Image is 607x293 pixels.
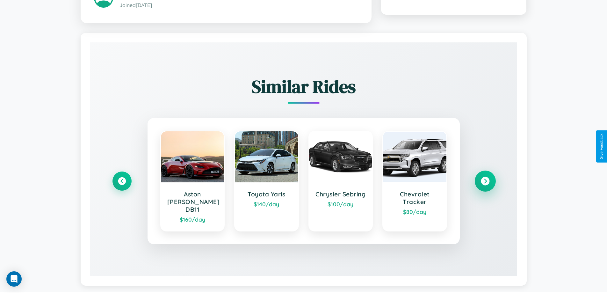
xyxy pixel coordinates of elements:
[167,190,218,213] h3: Aston [PERSON_NAME] DB11
[382,131,447,231] a: Chevrolet Tracker$80/day
[389,208,440,215] div: $ 80 /day
[315,201,366,208] div: $ 100 /day
[6,271,22,287] div: Open Intercom Messenger
[241,190,292,198] h3: Toyota Yaris
[308,131,373,231] a: Chrysler Sebring$100/day
[599,134,604,159] div: Give Feedback
[167,216,218,223] div: $ 160 /day
[315,190,366,198] h3: Chrysler Sebring
[119,1,358,10] p: Joined [DATE]
[234,131,299,231] a: Toyota Yaris$140/day
[241,201,292,208] div: $ 140 /day
[160,131,225,231] a: Aston [PERSON_NAME] DB11$160/day
[112,74,495,99] h2: Similar Rides
[389,190,440,206] h3: Chevrolet Tracker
